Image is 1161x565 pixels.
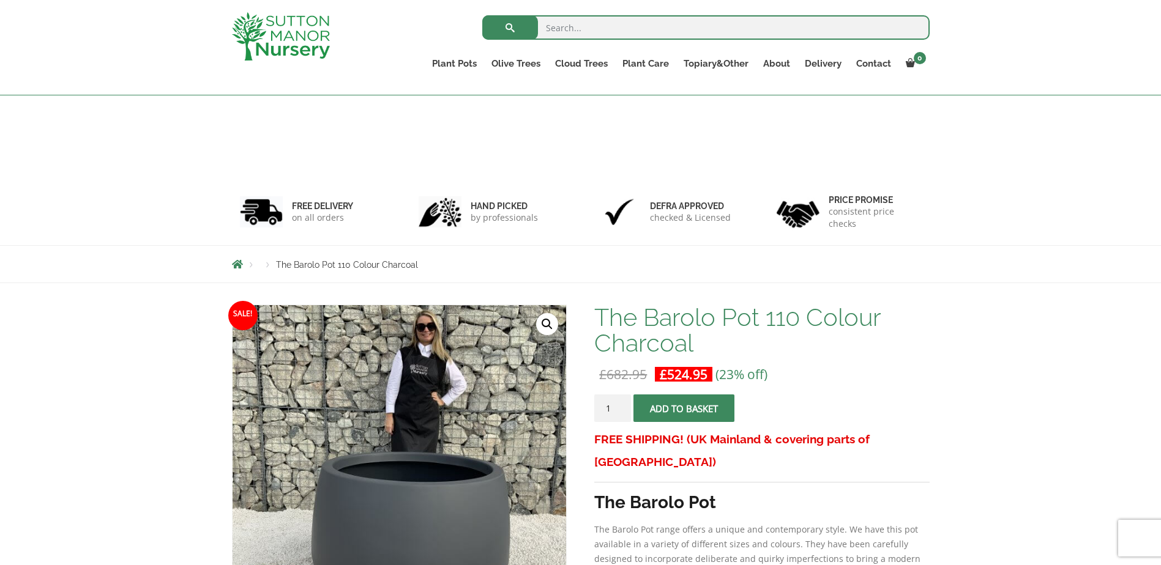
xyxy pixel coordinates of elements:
p: checked & Licensed [650,212,731,224]
p: consistent price checks [829,205,922,230]
a: About [756,55,797,72]
a: View full-screen image gallery [536,313,558,335]
nav: Breadcrumbs [232,259,930,269]
a: Cloud Trees [548,55,615,72]
h6: Defra approved [650,201,731,212]
a: Plant Care [615,55,676,72]
h6: FREE DELIVERY [292,201,353,212]
a: Delivery [797,55,849,72]
span: £ [660,366,667,383]
span: The Barolo Pot 110 Colour Charcoal [276,260,418,270]
input: Product quantity [594,394,631,422]
a: Topiary&Other [676,55,756,72]
span: £ [599,366,607,383]
bdi: 682.95 [599,366,647,383]
button: Add to basket [633,394,734,422]
p: on all orders [292,212,353,224]
p: by professionals [471,212,538,224]
img: 3.jpg [598,196,641,227]
a: 0 [898,55,930,72]
img: 4.jpg [777,193,819,231]
a: Plant Pots [425,55,484,72]
img: 1.jpg [240,196,283,227]
a: Olive Trees [484,55,548,72]
img: logo [232,12,330,61]
h6: hand picked [471,201,538,212]
input: Search... [482,15,930,40]
h3: FREE SHIPPING! (UK Mainland & covering parts of [GEOGRAPHIC_DATA]) [594,428,929,473]
img: 2.jpg [419,196,461,227]
span: 0 [914,52,926,64]
span: Sale! [228,301,258,330]
strong: The Barolo Pot [594,492,716,512]
h6: Price promise [829,194,922,205]
bdi: 524.95 [660,366,707,383]
h1: The Barolo Pot 110 Colour Charcoal [594,305,929,356]
span: (23% off) [715,366,767,383]
a: Contact [849,55,898,72]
